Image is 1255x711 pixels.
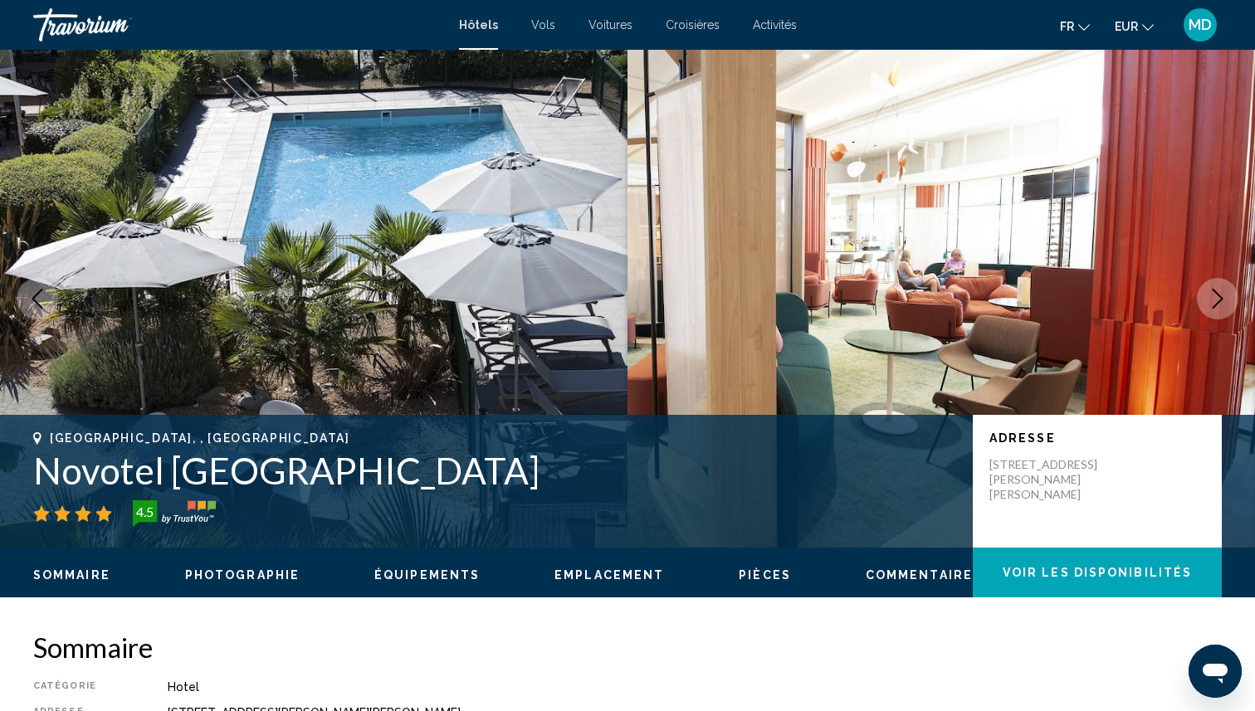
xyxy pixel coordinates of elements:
[666,18,720,32] a: Croisières
[1189,17,1212,33] span: MD
[554,567,664,582] button: Emplacement
[33,567,110,582] button: Sommaire
[1060,20,1074,33] span: fr
[17,278,58,319] button: Previous image
[33,8,442,41] a: Travorium
[554,568,664,582] span: Emplacement
[168,680,1222,694] div: Hotel
[1179,7,1222,42] button: User Menu
[33,568,110,582] span: Sommaire
[128,502,161,522] div: 4.5
[1189,645,1242,698] iframe: Bouton de lancement de la fenêtre de messagerie
[33,680,126,694] div: Catégorie
[866,568,982,582] span: Commentaires
[33,449,956,492] h1: Novotel [GEOGRAPHIC_DATA]
[989,431,1205,445] p: Adresse
[459,18,498,32] a: Hôtels
[739,567,791,582] button: Pièces
[1003,567,1192,580] span: Voir les disponibilités
[185,568,300,582] span: Photographie
[1115,14,1154,38] button: Change currency
[374,568,480,582] span: Équipements
[531,18,555,32] a: Vols
[588,18,632,32] a: Voitures
[1197,278,1238,319] button: Next image
[1060,14,1090,38] button: Change language
[185,567,300,582] button: Photographie
[133,500,216,527] img: trustyou-badge-hor.svg
[866,567,982,582] button: Commentaires
[1115,20,1138,33] span: EUR
[374,567,480,582] button: Équipements
[973,548,1222,597] button: Voir les disponibilités
[50,431,350,445] span: [GEOGRAPHIC_DATA], , [GEOGRAPHIC_DATA]
[753,18,797,32] a: Activités
[989,457,1122,502] p: [STREET_ADDRESS][PERSON_NAME][PERSON_NAME]
[739,568,791,582] span: Pièces
[33,631,1222,664] h2: Sommaire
